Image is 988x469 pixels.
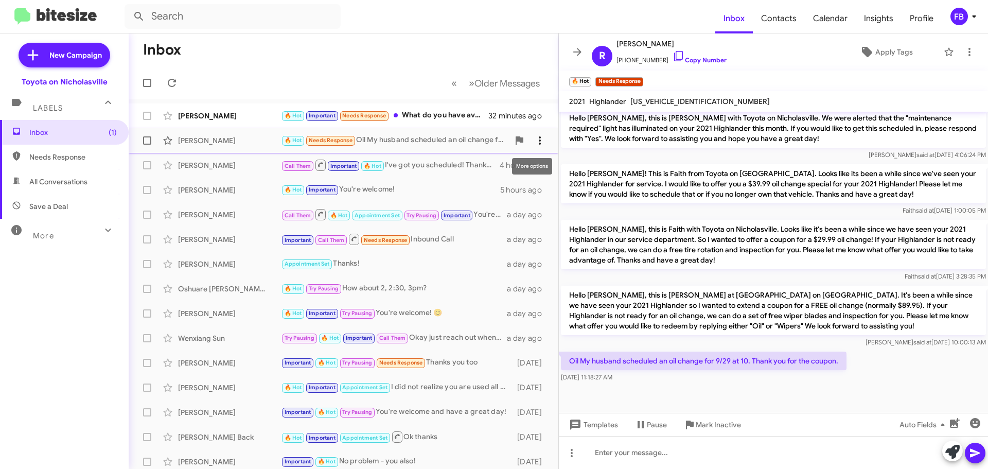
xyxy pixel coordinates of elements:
[285,359,311,366] span: Important
[309,384,336,391] span: Important
[916,151,934,159] span: said at
[318,237,345,244] span: Call Them
[342,359,372,366] span: Try Pausing
[19,43,110,67] a: New Campaign
[507,333,550,343] div: a day ago
[285,137,302,144] span: 🔥 Hot
[285,285,302,292] span: 🔥 Hot
[866,338,986,346] span: [PERSON_NAME] [DATE] 10:00:13 AM
[342,310,372,317] span: Try Pausing
[451,77,457,90] span: «
[285,409,311,415] span: Important
[330,212,348,219] span: 🔥 Hot
[916,206,934,214] span: said at
[891,415,957,434] button: Auto Fields
[902,4,942,33] a: Profile
[178,457,281,467] div: [PERSON_NAME]
[318,359,336,366] span: 🔥 Hot
[342,409,372,415] span: Try Pausing
[281,307,507,319] div: You're welcome! 😊
[833,43,939,61] button: Apply Tags
[875,43,913,61] span: Apply Tags
[49,50,102,60] span: New Campaign
[675,415,749,434] button: Mark Inactive
[330,163,357,169] span: Important
[33,103,63,113] span: Labels
[29,127,117,137] span: Inbox
[318,409,336,415] span: 🔥 Hot
[281,110,488,121] div: What do you have available [DATE] morning?
[178,135,281,146] div: [PERSON_NAME]
[569,97,585,106] span: 2021
[178,358,281,368] div: [PERSON_NAME]
[512,407,550,418] div: [DATE]
[507,210,550,220] div: a day ago
[281,456,512,467] div: No problem - you also!
[647,415,667,434] span: Pause
[281,406,512,418] div: You're welcome and have a great day!
[561,109,986,148] p: Hello [PERSON_NAME], this is [PERSON_NAME] with Toyota on Nicholasville. We were alerted that the...
[285,186,302,193] span: 🔥 Hot
[178,333,281,343] div: Wenxiang Sun
[285,112,302,119] span: 🔥 Hot
[379,359,423,366] span: Needs Response
[342,112,386,119] span: Needs Response
[512,158,552,175] div: More options
[342,435,387,441] span: Appointment Set
[561,164,986,203] p: Hello [PERSON_NAME]! This is Faith from Toyota on [GEOGRAPHIC_DATA]. Looks like its been a while ...
[696,415,741,434] span: Mark Inactive
[561,220,986,269] p: Hello [PERSON_NAME], this is Faith with Toyota on Nicholasville. Looks like it's been a while sin...
[512,457,550,467] div: [DATE]
[561,286,986,335] p: Hello [PERSON_NAME], this is [PERSON_NAME] at [GEOGRAPHIC_DATA] on [GEOGRAPHIC_DATA]. It's been a...
[500,185,550,195] div: 5 hours ago
[178,210,281,220] div: [PERSON_NAME]
[281,184,500,196] div: You're welcome!
[589,97,626,106] span: Highlander
[715,4,753,33] span: Inbox
[630,97,770,106] span: [US_VEHICLE_IDENTIFICATION_NUMBER]
[488,111,550,121] div: 32 minutes ago
[753,4,805,33] a: Contacts
[281,208,507,221] div: You're welcome and have a great day!
[109,127,117,137] span: (1)
[507,284,550,294] div: a day ago
[285,458,311,465] span: Important
[309,310,336,317] span: Important
[507,308,550,319] div: a day ago
[856,4,902,33] span: Insights
[561,352,846,370] p: Oil My husband scheduled an oil change for 9/29 at 10. Thank you for the coupon.
[285,384,302,391] span: 🔥 Hot
[346,335,373,341] span: Important
[281,134,509,146] div: Oil My husband scheduled an oil change for 9/29 at 10. Thank you for the coupon.
[673,56,727,64] a: Copy Number
[364,237,408,244] span: Needs Response
[500,160,550,170] div: 4 hours ago
[125,4,341,29] input: Search
[143,42,181,58] h1: Inbox
[463,73,546,94] button: Next
[285,335,314,341] span: Try Pausing
[559,415,626,434] button: Templates
[507,234,550,245] div: a day ago
[285,212,311,219] span: Call Them
[512,432,550,442] div: [DATE]
[178,407,281,418] div: [PERSON_NAME]
[507,259,550,269] div: a day ago
[178,111,281,121] div: [PERSON_NAME]
[561,373,612,381] span: [DATE] 11:18:27 AM
[29,177,87,187] span: All Conversations
[899,415,949,434] span: Auto Fields
[444,212,470,219] span: Important
[942,8,977,25] button: FB
[178,383,281,393] div: [PERSON_NAME]
[281,332,507,344] div: Okay just reach out when you are ready and I will be happy to get tat set for you!
[626,415,675,434] button: Pause
[309,112,336,119] span: Important
[309,285,339,292] span: Try Pausing
[285,435,302,441] span: 🔥 Hot
[512,383,550,393] div: [DATE]
[281,233,507,246] div: Inbound Call
[318,458,336,465] span: 🔥 Hot
[407,212,436,219] span: Try Pausing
